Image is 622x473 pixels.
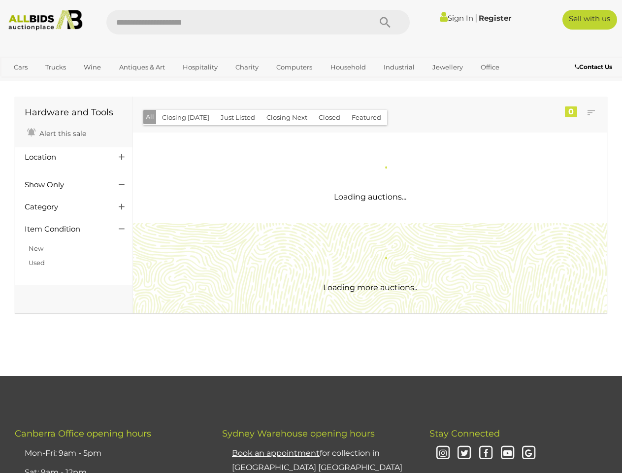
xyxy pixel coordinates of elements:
button: Closed [313,110,346,125]
span: | [475,12,477,23]
i: Instagram [434,445,452,462]
a: Charity [229,59,265,75]
a: Hospitality [176,59,224,75]
a: Book an appointmentfor collection in [GEOGRAPHIC_DATA] [GEOGRAPHIC_DATA] [232,448,402,472]
span: Canberra Office opening hours [15,428,151,439]
i: Youtube [499,445,516,462]
a: Sports [7,75,40,92]
div: 0 [565,106,577,117]
a: Register [479,13,511,23]
a: Office [474,59,506,75]
a: Contact Us [575,62,615,72]
h4: Item Condition [25,225,104,234]
a: Cars [7,59,34,75]
span: Loading more auctions.. [323,283,417,292]
a: Alert this sale [25,125,89,140]
h4: Show Only [25,181,104,189]
img: Allbids.com.au [4,10,87,31]
i: Twitter [456,445,473,462]
span: Alert this sale [37,129,86,138]
a: Jewellery [426,59,469,75]
span: Sydney Warehouse opening hours [222,428,375,439]
button: Search [360,10,410,34]
a: Sign In [440,13,473,23]
h1: Hardware and Tools [25,108,123,118]
button: All [143,110,157,124]
button: Closing Next [261,110,313,125]
a: Computers [270,59,319,75]
a: Antiques & Art [113,59,171,75]
a: Industrial [377,59,421,75]
h4: Category [25,203,104,211]
b: Contact Us [575,63,612,70]
button: Featured [346,110,387,125]
a: Household [324,59,372,75]
i: Google [521,445,538,462]
u: Book an appointment [232,448,320,458]
span: Stay Connected [429,428,500,439]
li: Mon-Fri: 9am - 5pm [22,444,197,463]
h4: Location [25,153,104,162]
a: [GEOGRAPHIC_DATA] [45,75,128,92]
i: Facebook [477,445,494,462]
span: Loading auctions... [334,192,406,202]
button: Closing [DATE] [156,110,215,125]
a: Sell with us [562,10,617,30]
button: Just Listed [215,110,261,125]
a: Trucks [39,59,72,75]
a: New [29,244,43,252]
a: Used [29,259,45,267]
a: Wine [77,59,107,75]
